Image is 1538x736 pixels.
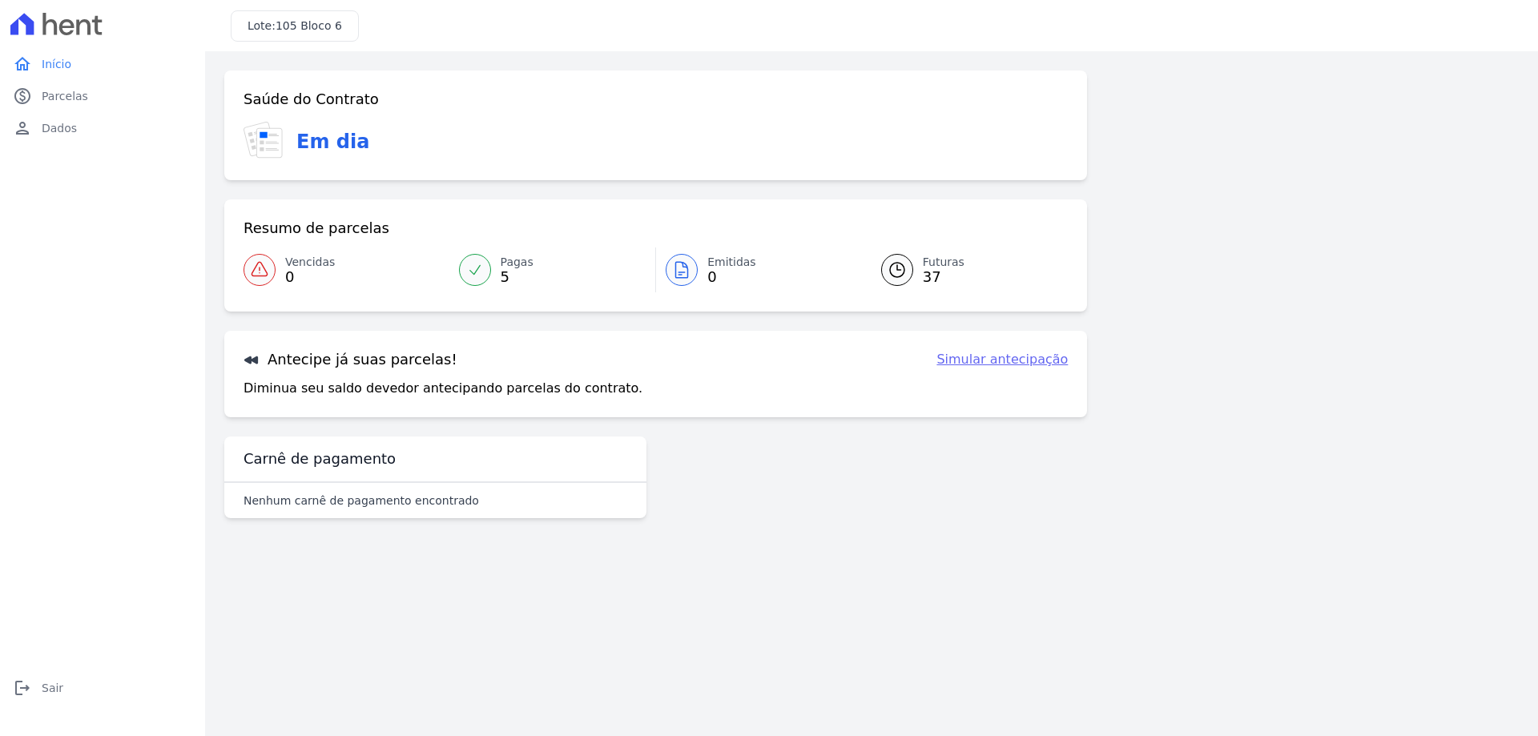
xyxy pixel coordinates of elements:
[276,19,342,32] span: 105 Bloco 6
[6,112,199,144] a: personDados
[244,219,389,238] h3: Resumo de parcelas
[244,90,379,109] h3: Saúde do Contrato
[449,247,656,292] a: Pagas 5
[13,119,32,138] i: person
[707,271,756,284] span: 0
[285,271,335,284] span: 0
[244,493,479,509] p: Nenhum carnê de pagamento encontrado
[707,254,756,271] span: Emitidas
[6,48,199,80] a: homeInício
[42,680,63,696] span: Sair
[13,86,32,106] i: paid
[862,247,1069,292] a: Futuras 37
[501,271,533,284] span: 5
[13,678,32,698] i: logout
[923,271,964,284] span: 37
[6,672,199,704] a: logoutSair
[42,120,77,136] span: Dados
[13,54,32,74] i: home
[296,127,369,156] h3: Em dia
[248,18,342,34] h3: Lote:
[244,350,457,369] h3: Antecipe já suas parcelas!
[42,88,88,104] span: Parcelas
[6,80,199,112] a: paidParcelas
[923,254,964,271] span: Futuras
[42,56,71,72] span: Início
[501,254,533,271] span: Pagas
[936,350,1068,369] a: Simular antecipação
[244,247,449,292] a: Vencidas 0
[656,247,862,292] a: Emitidas 0
[285,254,335,271] span: Vencidas
[244,449,396,469] h3: Carnê de pagamento
[244,379,642,398] p: Diminua seu saldo devedor antecipando parcelas do contrato.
